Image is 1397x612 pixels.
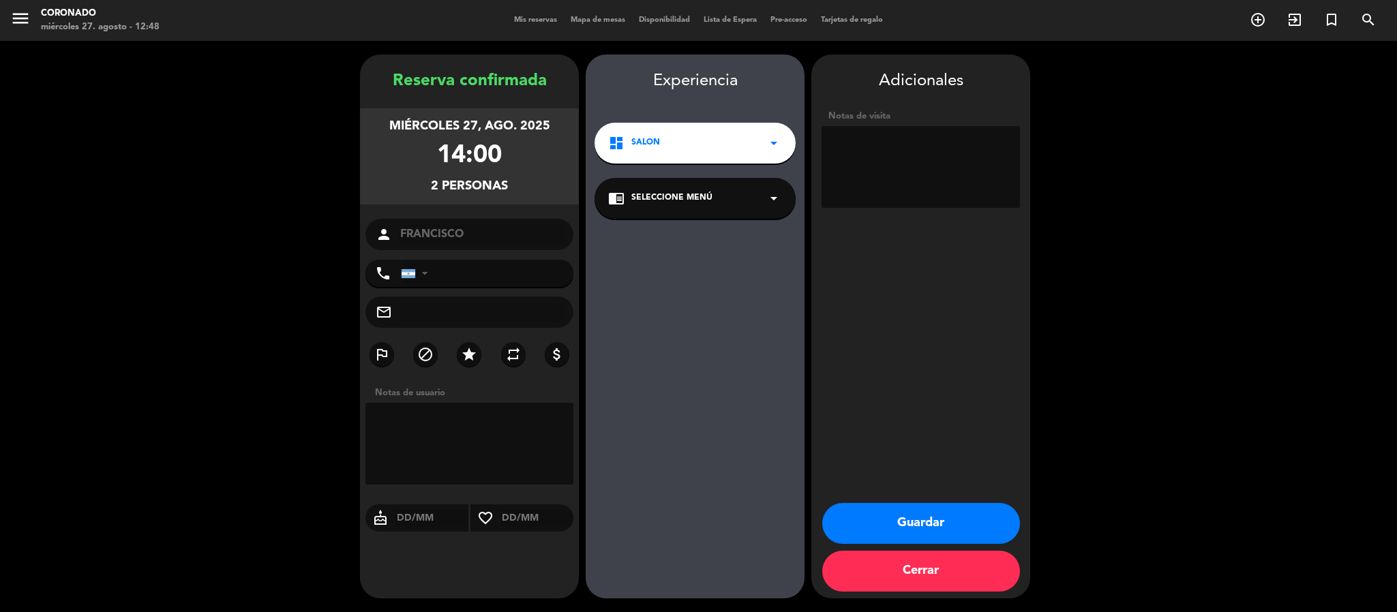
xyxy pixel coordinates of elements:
i: menu [10,8,31,29]
div: Coronado [41,7,160,20]
i: chrome_reader_mode [608,190,625,206]
i: dashboard [608,135,625,151]
i: turned_in_not [1323,12,1340,28]
i: cake [365,510,395,526]
div: Notas de visita [822,109,1020,123]
span: Tarjetas de regalo [814,16,890,24]
i: mail_outline [376,304,392,320]
div: Notas de usuario [368,386,579,400]
i: person [376,226,392,243]
i: search [1360,12,1377,28]
div: miércoles 27. agosto - 12:48 [41,20,160,34]
button: Guardar [822,503,1020,544]
input: DD/MM [500,510,573,527]
i: arrow_drop_down [766,135,782,151]
i: block [417,346,434,363]
span: Mis reservas [507,16,564,24]
div: Reserva confirmada [360,68,579,95]
i: outlined_flag [374,346,390,363]
i: arrow_drop_down [766,190,782,206]
i: add_circle_outline [1250,12,1266,28]
div: 14:00 [437,136,502,177]
div: miércoles 27, ago. 2025 [389,117,550,136]
span: Mapa de mesas [564,16,632,24]
i: favorite_border [470,510,500,526]
span: Pre-acceso [764,16,814,24]
button: menu [10,8,31,33]
input: DD/MM [395,510,468,527]
span: SALON [631,136,660,150]
div: 2 personas [431,177,508,196]
div: Argentina: +54 [402,260,433,286]
i: exit_to_app [1287,12,1303,28]
span: Disponibilidad [632,16,697,24]
button: Cerrar [822,551,1020,592]
div: Adicionales [822,68,1020,95]
i: attach_money [549,346,565,363]
div: Experiencia [586,68,805,95]
i: repeat [505,346,522,363]
i: star [461,346,477,363]
i: phone [375,265,391,281]
span: Lista de Espera [697,16,764,24]
span: Seleccione Menú [631,192,712,205]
